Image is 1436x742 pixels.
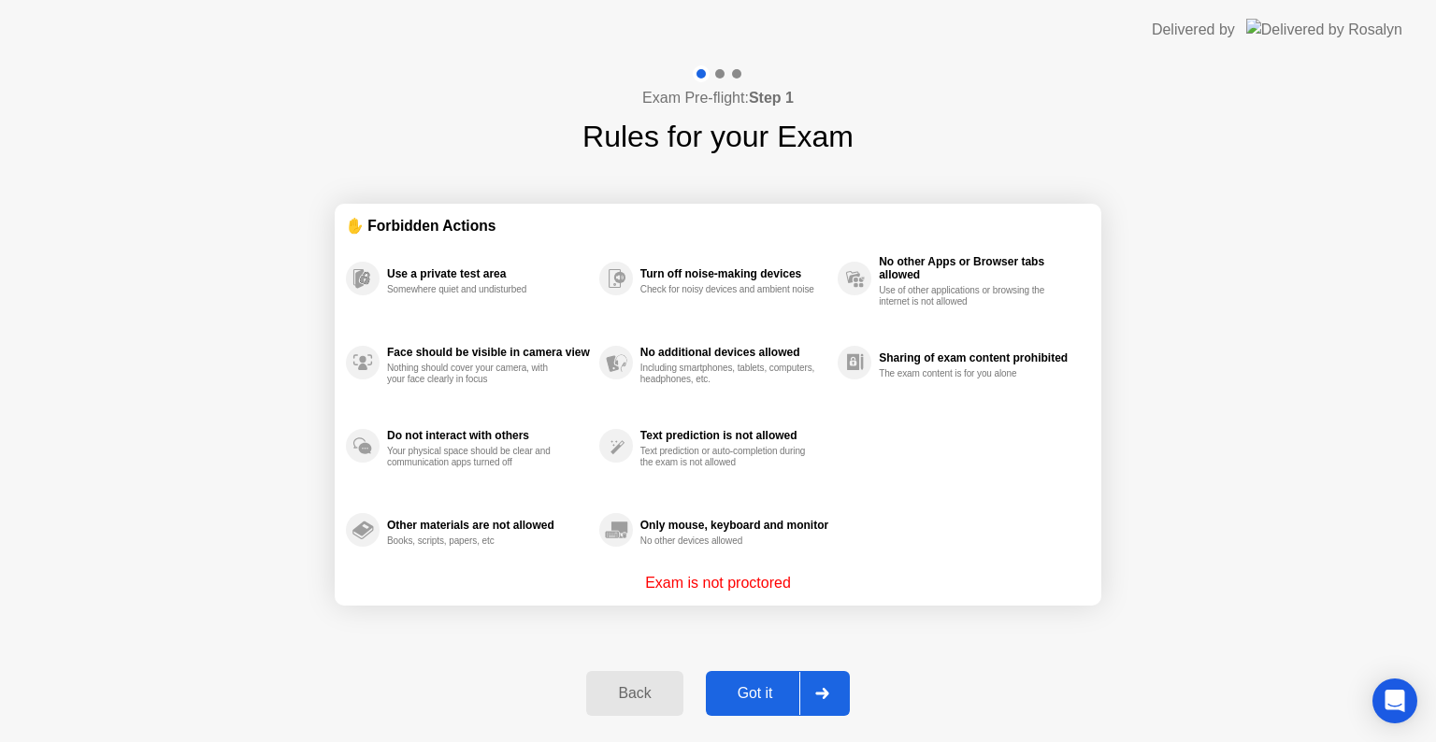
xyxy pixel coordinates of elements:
div: Including smartphones, tablets, computers, headphones, etc. [640,363,817,385]
div: Use of other applications or browsing the internet is not allowed [879,285,1055,307]
div: Turn off noise-making devices [640,267,828,280]
div: Books, scripts, papers, etc [387,535,564,547]
div: Open Intercom Messenger [1372,678,1417,723]
div: Somewhere quiet and undisturbed [387,284,564,295]
button: Back [586,671,682,716]
div: No other Apps or Browser tabs allowed [879,255,1081,281]
div: No additional devices allowed [640,346,828,359]
div: Face should be visible in camera view [387,346,590,359]
div: ✋ Forbidden Actions [346,215,1090,236]
div: Text prediction is not allowed [640,429,828,442]
div: Do not interact with others [387,429,590,442]
p: Exam is not proctored [645,572,791,594]
div: Nothing should cover your camera, with your face clearly in focus [387,363,564,385]
h4: Exam Pre-flight: [642,87,794,109]
div: Sharing of exam content prohibited [879,351,1081,364]
div: No other devices allowed [640,535,817,547]
h1: Rules for your Exam [582,114,854,159]
div: Your physical space should be clear and communication apps turned off [387,446,564,468]
div: Check for noisy devices and ambient noise [640,284,817,295]
div: Delivered by [1152,19,1235,41]
div: Use a private test area [387,267,590,280]
div: Back [592,685,677,702]
b: Step 1 [749,90,794,106]
img: Delivered by Rosalyn [1246,19,1402,40]
div: Got it [711,685,799,702]
button: Got it [706,671,850,716]
div: Only mouse, keyboard and monitor [640,519,828,532]
div: Text prediction or auto-completion during the exam is not allowed [640,446,817,468]
div: Other materials are not allowed [387,519,590,532]
div: The exam content is for you alone [879,368,1055,379]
